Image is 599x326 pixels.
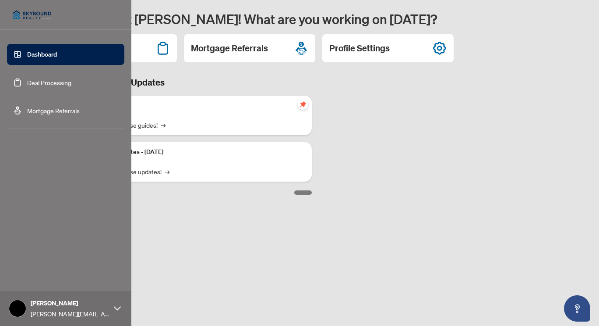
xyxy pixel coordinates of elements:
a: Dashboard [27,50,57,58]
p: Platform Updates - [DATE] [92,147,305,157]
span: pushpin [298,99,308,110]
span: → [165,167,169,176]
img: Profile Icon [9,300,26,317]
h2: Mortgage Referrals [191,42,268,54]
span: [PERSON_NAME][EMAIL_ADDRESS][DOMAIN_NAME] [31,309,109,319]
button: Open asap [564,295,590,322]
span: → [161,120,166,130]
p: Self-Help [92,101,305,111]
span: [PERSON_NAME] [31,298,109,308]
a: Deal Processing [27,79,71,86]
h2: Profile Settings [329,42,390,54]
a: Mortgage Referrals [27,107,80,115]
img: logo [7,4,57,25]
h1: Welcome back [PERSON_NAME]! What are you working on [DATE]? [46,11,588,27]
h3: Brokerage & Industry Updates [46,76,312,89]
